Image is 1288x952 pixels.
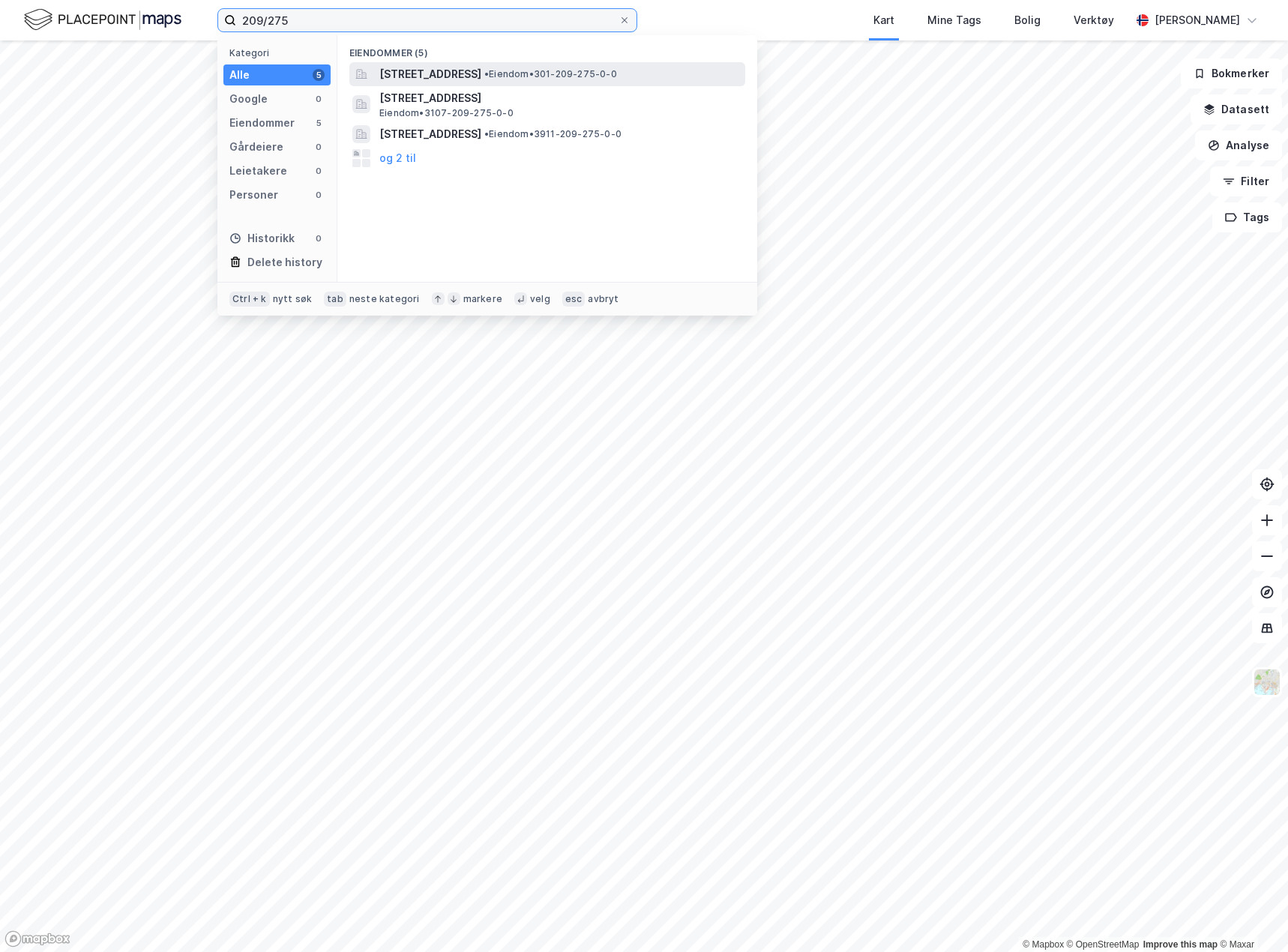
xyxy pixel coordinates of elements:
[1181,58,1282,88] button: Bokmerker
[484,128,622,140] span: Eiendom • 3911-209-275-0-0
[1014,11,1041,29] div: Bolig
[313,69,325,81] div: 5
[379,149,416,167] button: og 2 til
[324,292,346,307] div: tab
[313,93,325,105] div: 0
[1195,130,1282,160] button: Analyse
[1023,939,1064,950] a: Mapbox
[273,293,313,305] div: nytt søk
[588,293,619,305] div: avbryt
[379,65,481,83] span: [STREET_ADDRESS]
[1155,11,1240,29] div: [PERSON_NAME]
[484,128,489,139] span: •
[484,68,617,80] span: Eiendom • 301-209-275-0-0
[229,114,295,132] div: Eiendommer
[463,293,502,305] div: markere
[229,186,278,204] div: Personer
[1143,939,1218,950] a: Improve this map
[1191,94,1282,124] button: Datasett
[873,11,894,29] div: Kart
[1212,202,1282,232] button: Tags
[484,68,489,79] span: •
[1213,880,1288,952] div: Kontrollprogram for chat
[349,293,420,305] div: neste kategori
[236,9,619,31] input: Søk på adresse, matrikkel, gårdeiere, leietakere eller personer
[229,229,295,247] div: Historikk
[229,47,331,58] div: Kategori
[229,138,283,156] div: Gårdeiere
[1210,166,1282,196] button: Filter
[1213,880,1288,952] iframe: Chat Widget
[229,90,268,108] div: Google
[313,189,325,201] div: 0
[1253,668,1281,696] img: Z
[337,35,757,62] div: Eiendommer (5)
[379,107,514,119] span: Eiendom • 3107-209-275-0-0
[313,232,325,244] div: 0
[247,253,322,271] div: Delete history
[379,125,481,143] span: [STREET_ADDRESS]
[1074,11,1114,29] div: Verktøy
[24,7,181,33] img: logo.f888ab2527a4732fd821a326f86c7f29.svg
[4,930,70,948] a: Mapbox homepage
[562,292,586,307] div: esc
[229,292,270,307] div: Ctrl + k
[229,162,287,180] div: Leietakere
[379,89,739,107] span: [STREET_ADDRESS]
[313,117,325,129] div: 5
[313,141,325,153] div: 0
[313,165,325,177] div: 0
[927,11,981,29] div: Mine Tags
[1067,939,1140,950] a: OpenStreetMap
[229,66,250,84] div: Alle
[530,293,550,305] div: velg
